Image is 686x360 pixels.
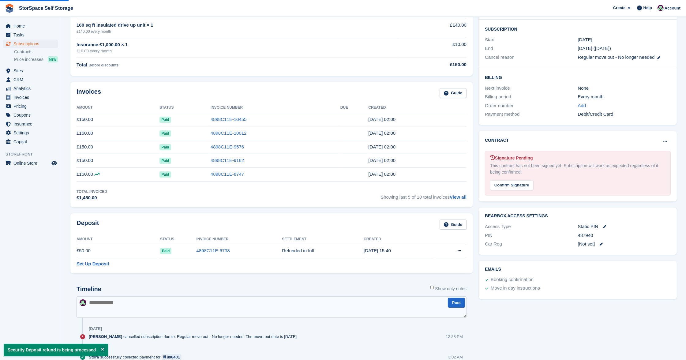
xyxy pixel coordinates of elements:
[3,66,58,75] a: menu
[578,232,671,239] div: 487940
[485,111,578,118] div: Payment method
[3,84,58,93] a: menu
[77,62,87,67] span: Total
[397,38,467,58] td: £10.00
[368,171,395,177] time: 2025-05-21 01:00:12 UTC
[77,88,101,98] h2: Invoices
[4,344,108,356] p: Security Deposit refund is being processed
[13,31,50,39] span: Tasks
[490,179,533,184] a: Confirm Signature
[491,276,534,283] div: Booking confirmation
[578,54,655,60] span: Regular move out - No longer needed
[80,299,86,306] img: Ross Hadlington
[211,130,247,136] a: 4898C11E-10012
[89,354,185,360] div: successfully collected payment for
[77,103,159,113] th: Amount
[159,171,171,178] span: Paid
[490,155,665,161] div: Signature Pending
[485,241,578,248] div: Car Reg
[490,163,665,175] div: This contract has not been signed yet. Subscription will work as expected regardless of it being ...
[485,54,578,61] div: Cancel reason
[3,120,58,128] a: menu
[282,244,364,258] td: Refunded in full
[89,334,300,339] div: cancelled subscription due to: Regular move out - No longer needed. The move-out date is [DATE]
[3,39,58,48] a: menu
[340,103,368,113] th: Due
[13,111,50,119] span: Coupons
[368,158,395,163] time: 2025-06-21 01:00:51 UTC
[13,137,50,146] span: Capital
[167,354,180,360] div: 896401
[578,223,671,230] div: Static PIN
[77,140,159,154] td: £150.00
[3,159,58,167] a: menu
[13,93,50,102] span: Invoices
[448,298,465,308] button: Post
[13,22,50,30] span: Home
[211,144,244,149] a: 4898C11E-9576
[3,93,58,102] a: menu
[364,248,391,253] time: 2024-12-18 15:40:11 UTC
[397,61,467,68] div: £150.00
[485,232,578,239] div: PIN
[440,219,467,230] a: Guide
[578,85,671,92] div: None
[77,167,159,181] td: £150.00
[485,74,671,80] h2: Billing
[77,194,107,201] div: £1,450.00
[485,214,671,219] h2: BearBox Access Settings
[485,93,578,100] div: Billing period
[14,57,43,62] span: Price increases
[643,5,652,11] span: Help
[368,103,467,113] th: Created
[77,126,159,140] td: £150.00
[159,117,171,123] span: Paid
[159,158,171,164] span: Paid
[397,18,467,38] td: £140.00
[380,189,467,201] span: Showing last 5 of 10 total invoices
[491,285,540,292] div: Move in day instructions
[13,84,50,93] span: Analytics
[430,286,434,289] input: Show only notes
[364,234,433,244] th: Created
[3,129,58,137] a: menu
[159,130,171,137] span: Paid
[13,75,50,84] span: CRM
[3,22,58,30] a: menu
[578,46,611,51] span: [DATE] ([DATE])
[368,144,395,149] time: 2025-07-21 01:00:42 UTC
[485,36,578,43] div: Start
[368,117,395,122] time: 2025-09-21 01:00:56 UTC
[77,29,397,34] div: £140.00 every month
[485,85,578,92] div: Next invoice
[77,113,159,126] td: £150.00
[211,117,247,122] a: 4898C11E-10455
[485,137,509,144] h2: Contract
[160,248,171,254] span: Paid
[485,102,578,109] div: Order number
[160,234,196,244] th: Status
[613,5,625,11] span: Create
[665,5,680,11] span: Account
[658,5,664,11] img: Ross Hadlington
[89,334,122,339] span: [PERSON_NAME]
[5,4,14,13] img: stora-icon-8386f47178a22dfd0bd8f6a31ec36ba5ce8667c1dd55bd0f319d3a0aa187defe.svg
[578,36,592,43] time: 2024-12-21 01:00:00 UTC
[14,56,58,63] a: Price increases NEW
[77,219,99,230] h2: Deposit
[485,267,671,272] h2: Emails
[77,261,109,268] a: Set Up Deposit
[3,75,58,84] a: menu
[485,223,578,230] div: Access Type
[3,31,58,39] a: menu
[77,286,101,293] h2: Timeline
[430,286,467,292] label: Show only notes
[282,234,364,244] th: Settlement
[578,93,671,100] div: Every month
[196,234,282,244] th: Invoice Number
[89,326,102,331] div: [DATE]
[77,22,397,29] div: 160 sq ft Insulated drive up unit × 1
[13,129,50,137] span: Settings
[77,48,397,54] div: £10.00 every month
[159,144,171,150] span: Paid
